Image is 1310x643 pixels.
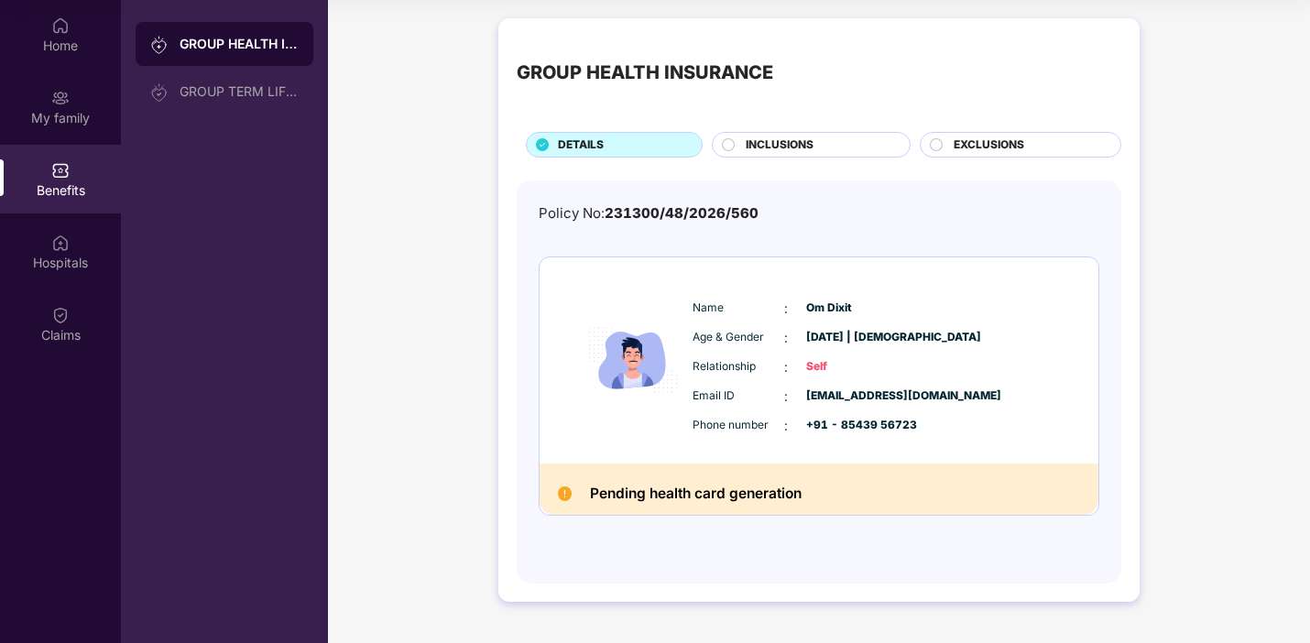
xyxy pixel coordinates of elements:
[784,328,788,348] span: :
[693,387,784,405] span: Email ID
[590,482,802,506] h2: Pending health card generation
[784,299,788,319] span: :
[51,234,70,252] img: svg+xml;base64,PHN2ZyBpZD0iSG9zcGl0YWxzIiB4bWxucz0iaHR0cDovL3d3dy53My5vcmcvMjAwMC9zdmciIHdpZHRoPS...
[51,16,70,35] img: svg+xml;base64,PHN2ZyBpZD0iSG9tZSIgeG1sbnM9Imh0dHA6Ly93d3cudzMub3JnLzIwMDAvc3ZnIiB3aWR0aD0iMjAiIG...
[558,136,604,154] span: DETAILS
[806,417,898,434] span: +91 - 85439 56723
[693,358,784,376] span: Relationship
[51,161,70,180] img: svg+xml;base64,PHN2ZyBpZD0iQmVuZWZpdHMiIHhtbG5zPSJodHRwOi8vd3d3LnczLm9yZy8yMDAwL3N2ZyIgd2lkdGg9Ij...
[693,300,784,317] span: Name
[517,59,773,87] div: GROUP HEALTH INSURANCE
[806,387,898,405] span: [EMAIL_ADDRESS][DOMAIN_NAME]
[784,387,788,407] span: :
[784,416,788,436] span: :
[578,281,688,439] img: icon
[954,136,1024,154] span: EXCLUSIONS
[806,329,898,346] span: [DATE] | [DEMOGRAPHIC_DATA]
[746,136,813,154] span: INCLUSIONS
[806,358,898,376] span: Self
[806,300,898,317] span: Om Dixit
[180,35,299,53] div: GROUP HEALTH INSURANCE
[558,486,572,500] img: Pending
[150,83,169,102] img: svg+xml;base64,PHN2ZyB3aWR0aD0iMjAiIGhlaWdodD0iMjAiIHZpZXdCb3g9IjAgMCAyMCAyMCIgZmlsbD0ibm9uZSIgeG...
[539,202,759,224] div: Policy No:
[180,84,299,99] div: GROUP TERM LIFE INSURANCE
[51,89,70,107] img: svg+xml;base64,PHN2ZyB3aWR0aD0iMjAiIGhlaWdodD0iMjAiIHZpZXdCb3g9IjAgMCAyMCAyMCIgZmlsbD0ibm9uZSIgeG...
[693,417,784,434] span: Phone number
[150,36,169,54] img: svg+xml;base64,PHN2ZyB3aWR0aD0iMjAiIGhlaWdodD0iMjAiIHZpZXdCb3g9IjAgMCAyMCAyMCIgZmlsbD0ibm9uZSIgeG...
[51,306,70,324] img: svg+xml;base64,PHN2ZyBpZD0iQ2xhaW0iIHhtbG5zPSJodHRwOi8vd3d3LnczLm9yZy8yMDAwL3N2ZyIgd2lkdGg9IjIwIi...
[605,204,759,222] span: 231300/48/2026/560
[784,357,788,377] span: :
[693,329,784,346] span: Age & Gender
